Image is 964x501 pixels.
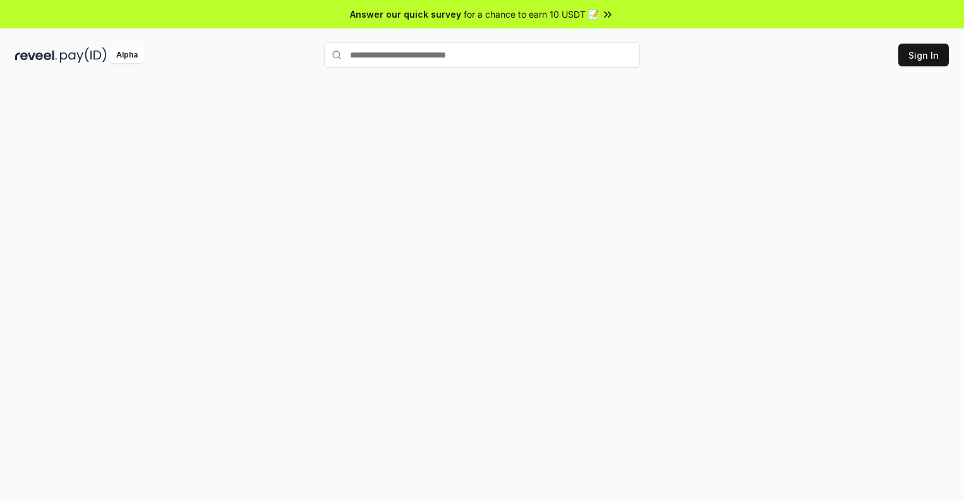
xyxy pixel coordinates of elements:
[464,8,599,21] span: for a chance to earn 10 USDT 📝
[60,47,107,63] img: pay_id
[898,44,949,66] button: Sign In
[109,47,145,63] div: Alpha
[15,47,57,63] img: reveel_dark
[350,8,461,21] span: Answer our quick survey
